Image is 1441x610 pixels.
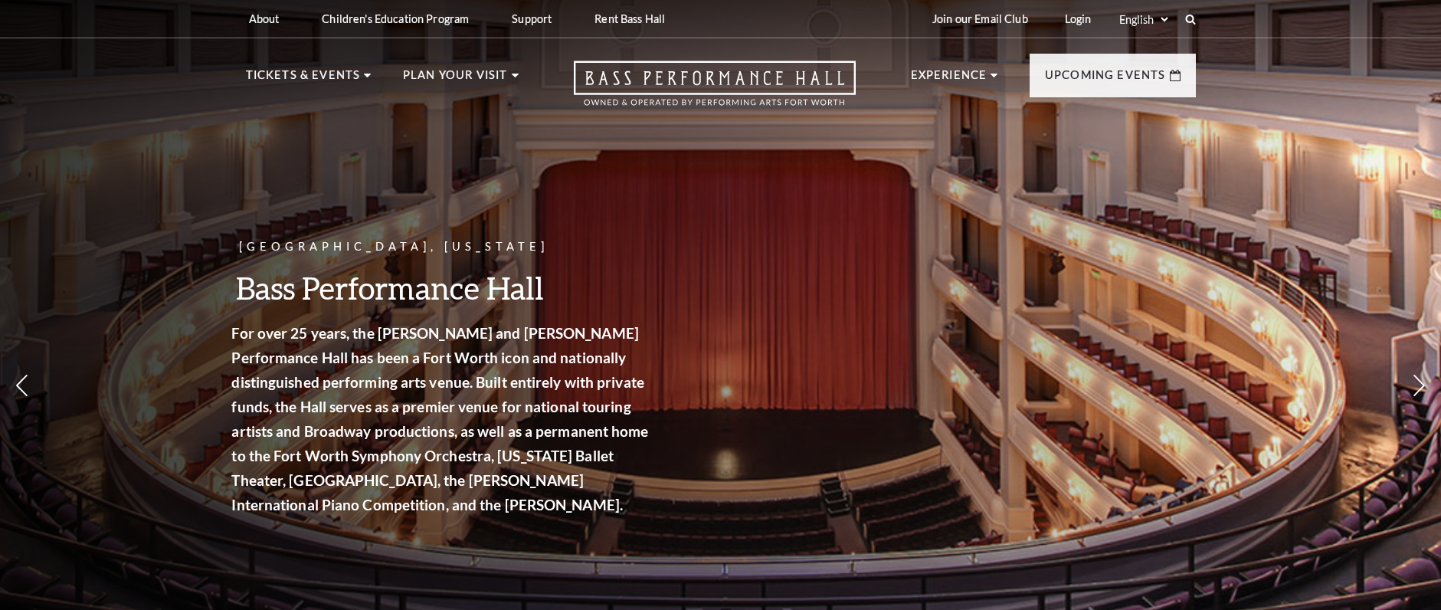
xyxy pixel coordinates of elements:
p: Support [512,12,552,25]
p: Experience [911,66,987,93]
p: Plan Your Visit [403,66,508,93]
p: About [249,12,280,25]
p: Tickets & Events [246,66,361,93]
h3: Bass Performance Hall [240,268,661,307]
strong: For over 25 years, the [PERSON_NAME] and [PERSON_NAME] Performance Hall has been a Fort Worth ico... [240,324,657,513]
p: Upcoming Events [1045,66,1166,93]
select: Select: [1116,12,1171,27]
p: Rent Bass Hall [594,12,665,25]
p: Children's Education Program [322,12,469,25]
p: [GEOGRAPHIC_DATA], [US_STATE] [240,238,661,257]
